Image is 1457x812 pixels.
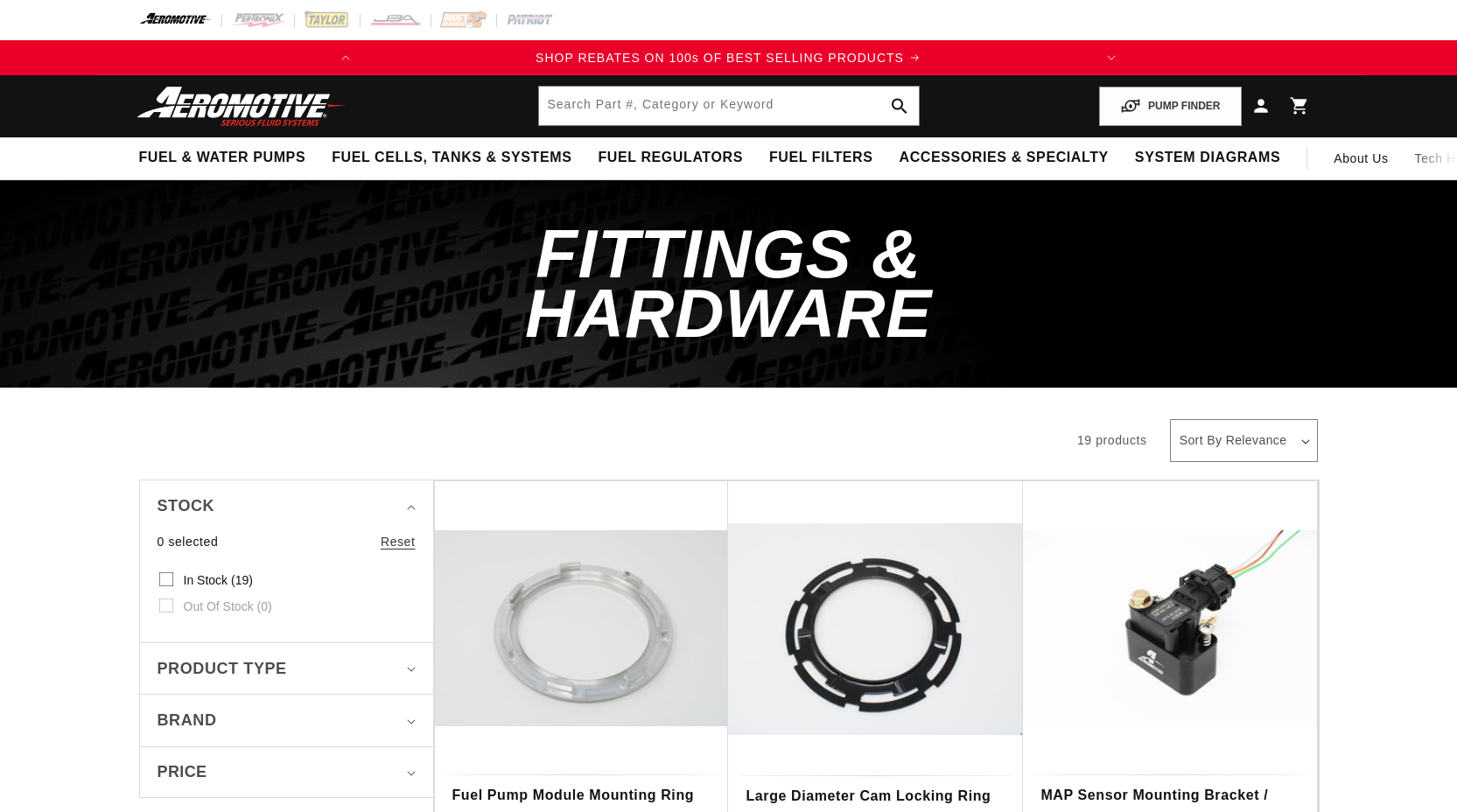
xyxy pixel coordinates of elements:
[319,137,585,178] summary: Fuel Cells, Tanks & Systems
[1135,149,1280,167] span: System Diagrams
[184,572,253,588] span: In stock (19)
[756,137,886,178] summary: Fuel Filters
[184,598,272,614] span: Out of stock (0)
[132,86,351,127] img: Aeromotive
[158,532,219,551] span: 0 selected
[95,40,1362,75] slideshow-component: Translation missing: en.sections.announcements.announcement_bar
[363,48,1093,67] div: Announcement
[332,149,571,167] span: Fuel Cells, Tanks & Systems
[126,137,319,178] summary: Fuel & Water Pumps
[886,137,1122,178] summary: Accessories & Specialty
[139,149,306,167] span: Fuel & Water Pumps
[746,785,1005,808] a: Large Diameter Cam Locking Ring
[158,480,416,532] summary: Stock (0 selected)
[363,48,1093,67] a: SHOP REBATES ON 100s OF BEST SELLING PRODUCTS
[158,695,416,746] summary: Brand (0 selected)
[328,40,363,75] button: Translation missing: en.sections.announcements.previous_announcement
[539,87,919,125] input: Search by Part Number, Category or Keyword
[1320,137,1401,179] a: About Us
[158,708,217,733] span: Brand
[1099,87,1241,126] button: PUMP FINDER
[536,51,904,65] span: SHOP REBATES ON 100s OF BEST SELLING PRODUCTS
[900,149,1109,167] span: Accessories & Specialty
[598,149,742,167] span: Fuel Regulators
[363,48,1093,67] div: 1 of 2
[769,149,873,167] span: Fuel Filters
[880,87,919,125] button: search button
[158,656,287,682] span: Product type
[585,137,755,178] summary: Fuel Regulators
[525,215,932,352] span: Fittings & Hardware
[158,643,416,695] summary: Product type (0 selected)
[1077,433,1147,447] span: 19 products
[1334,151,1388,165] span: About Us
[158,493,215,519] span: Stock
[158,747,416,797] summary: Price
[1122,137,1293,178] summary: System Diagrams
[158,760,207,784] span: Price
[381,532,416,551] a: Reset
[1094,40,1129,75] button: Translation missing: en.sections.announcements.next_announcement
